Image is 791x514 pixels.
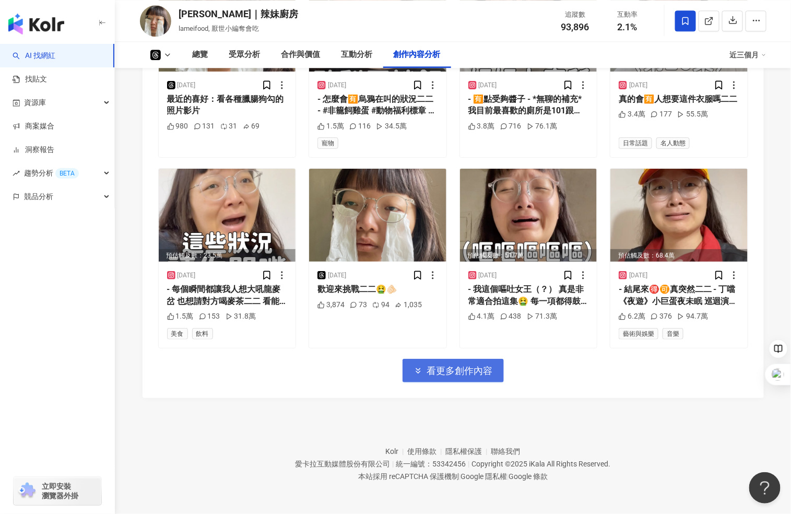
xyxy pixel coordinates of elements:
img: chrome extension [17,483,37,499]
div: [DATE] [178,271,196,280]
div: Copyright © 2025 All Rights Reserved. [472,460,611,468]
span: lameifood, 厭世小編奪會吃 [179,25,259,32]
span: 看更多創作內容 [427,365,493,377]
div: 73 [350,300,367,310]
div: 1.5萬 [317,121,344,132]
img: post-image [460,169,597,262]
div: 受眾分析 [229,49,261,61]
iframe: Help Scout Beacon - Open [749,472,781,504]
div: 716 [500,121,522,132]
span: 立即安裝 瀏覽器外掛 [42,482,78,500]
div: [DATE] [328,81,346,90]
span: 音樂 [663,328,683,340]
img: post-image [159,169,296,262]
div: 預估觸及數：23.5萬 [159,249,296,262]
div: post-image預估觸及數：23.5萬 [159,169,296,262]
img: KOL Avatar [140,5,171,37]
div: 近三個月 [730,46,766,63]
div: post-image預估觸及數：51.7萬 [460,169,597,262]
div: 6.2萬 [619,311,645,322]
span: 寵物 [317,137,338,149]
div: 3.8萬 [468,121,495,132]
div: 376 [651,311,672,322]
div: [DATE] [629,81,647,90]
span: 趨勢分析 [24,161,79,185]
div: 71.3萬 [527,311,558,322]
div: - 我這個嘔吐女王（？） 真是非常適合拍這集🤮 每一項都得鼓起勇氣開箱 我果然還是扛不住這些味道二二 如果你也想挑戰 或是想看朋友嘔吐（虫🈴️） 🉑到KKTIX購票 認識理解各國飲食文化 還有$... [468,284,589,307]
a: 隱私權保護 [446,447,491,455]
div: 最近的喜好：看各種臘腸狗勾的照片影片 [167,94,288,117]
div: 3,874 [317,300,345,310]
span: 飲料 [192,328,213,340]
div: 94.7萬 [677,311,708,322]
span: 名人動態 [656,137,690,149]
span: 美食 [167,328,188,340]
div: 歡迎來挑戰二二🤮🫵🏻 [317,284,438,295]
span: 資源庫 [24,91,46,114]
div: 34.5萬 [376,121,407,132]
div: 131 [194,121,215,132]
div: 3.4萬 [619,109,645,120]
a: searchAI 找網紅 [13,51,55,61]
div: 31.8萬 [226,311,256,322]
span: 2.1% [618,22,637,32]
div: [DATE] [479,271,497,280]
div: 統一編號：53342456 [396,460,466,468]
button: 看更多創作內容 [403,359,504,382]
a: Google 條款 [509,472,548,481]
a: Kolr [386,447,408,455]
div: [DATE] [629,271,647,280]
span: 本站採用 reCAPTCHA 保護機制 [358,470,548,483]
div: post-image預估觸及數：68.4萬 [610,169,748,262]
div: - 怎麼會🈶烏鴉在叫的狀況二二 - #非籠飼雞蛋 #動物福利標章 #酪梨 #蛋料理 [317,94,438,117]
span: | [459,472,461,481]
span: | [468,460,470,468]
span: | [507,472,509,481]
div: 真的會🈶人想要這件衣服嗎二二 [619,94,739,105]
div: - 🈶點受夠醬子 - *無聊的補充* 我目前最喜歡的廁所是101跟[GEOGRAPHIC_DATA]ㄉ [468,94,589,117]
div: - 每個瞬間都讓我人想大吼龍麥岔 也想請對方喝麥茶二二 看能不能給我閉嘴安靜一點🤩 而且要喝就要喝原味本舖無糖麥仔茶 🈚️咖啡因！🈚️香料！🈚️加糖！0熱量！ 還🈶️加台灣蕎麥！！ 會讓你咕嚕咕... [167,284,288,307]
div: 980 [167,121,188,132]
a: 商案媒合 [13,121,54,132]
div: 438 [500,311,522,322]
div: 76.1萬 [527,121,558,132]
span: 競品分析 [24,185,53,208]
img: post-image [309,169,446,262]
span: 藝術與娛樂 [619,328,658,340]
div: [DATE] [328,271,346,280]
div: [DATE] [178,81,196,90]
div: 55.5萬 [677,109,708,120]
div: 177 [651,109,672,120]
div: 追蹤數 [556,9,595,20]
span: rise [13,170,20,177]
div: - 結尾來🉐🉑真突然二二 - 丁噹 《夜遊》小巨蛋夜未眠 巡迴演唱會 𝟏𝟏.𝟏𝟓 (六) 𝟏𝟗:𝟎𝟎丨[GEOGRAPHIC_DATA] 𝐒𝐨𝐥𝐝 𝐎𝐮𝐭 .ᐟ 𝟏𝟏.𝟏𝟔 (日) 𝟏𝟕:𝟎𝟎丨... [619,284,739,307]
div: 4.1萬 [468,311,495,322]
span: 日常話題 [619,137,652,149]
div: [PERSON_NAME]｜辣妹廚房 [179,7,299,20]
a: 洞察報告 [13,145,54,155]
div: 94 [372,300,389,310]
div: 1,035 [395,300,422,310]
a: 聯絡我們 [491,447,521,455]
a: chrome extension立即安裝 瀏覽器外掛 [14,477,101,505]
div: 31 [220,121,238,132]
div: 預估觸及數：68.4萬 [610,249,748,262]
div: 69 [243,121,260,132]
div: 116 [349,121,371,132]
div: 互動率 [608,9,647,20]
div: 創作內容分析 [394,49,441,61]
div: 總覽 [193,49,208,61]
span: | [393,460,394,468]
a: 找貼文 [13,74,47,85]
div: [DATE] [479,81,497,90]
div: 預估觸及數：51.7萬 [460,249,597,262]
img: post-image [610,169,748,262]
div: 153 [199,311,220,322]
img: logo [8,14,64,34]
a: 使用條款 [408,447,446,455]
div: 愛卡拉互動媒體股份有限公司 [296,460,391,468]
a: iKala [529,460,546,468]
a: Google 隱私權 [461,472,507,481]
div: 互動分析 [341,49,373,61]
